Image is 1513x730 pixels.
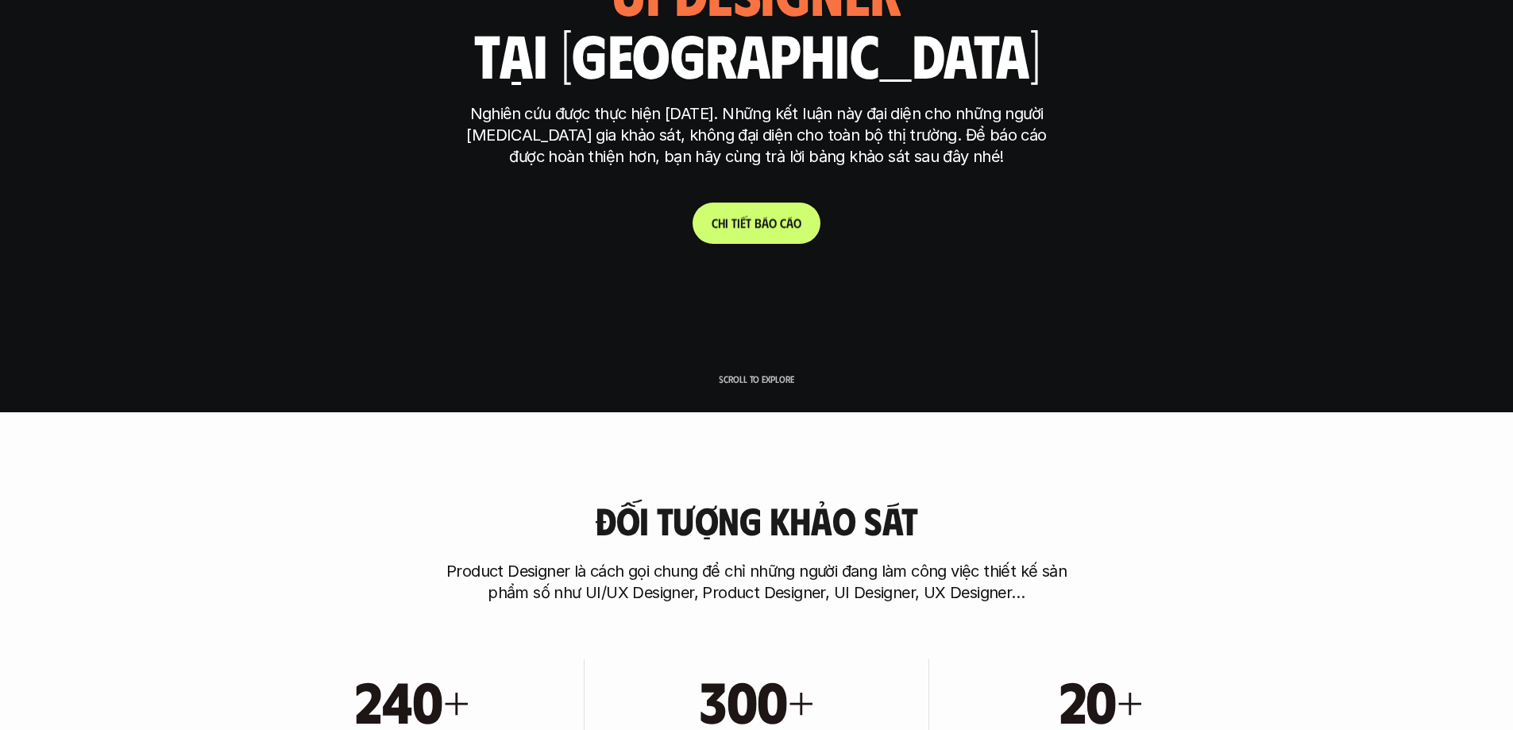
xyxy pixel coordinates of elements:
[595,500,917,542] h3: Đối tượng khảo sát
[439,561,1075,604] p: Product Designer là cách gọi chung để chỉ những người đang làm công việc thiết kế sản phẩm số như...
[693,203,820,244] a: Chitiếtbáocáo
[459,103,1055,168] p: Nghiên cứu được thực hiện [DATE]. Những kết luận này đại diện cho những người [MEDICAL_DATA] gia ...
[719,373,794,384] p: Scroll to explore
[473,21,1040,87] h1: tại [GEOGRAPHIC_DATA]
